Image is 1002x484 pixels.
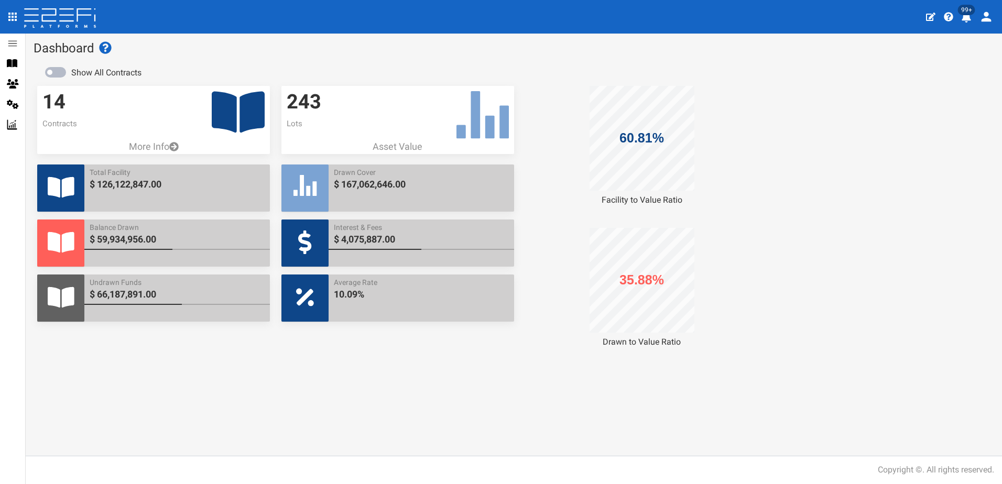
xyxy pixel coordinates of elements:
[90,277,265,288] span: Undrawn Funds
[90,288,265,301] span: $ 66,187,891.00
[526,194,758,206] div: Facility to Value Ratio
[334,167,509,178] span: Drawn Cover
[90,233,265,246] span: $ 59,934,956.00
[334,178,509,191] span: $ 167,062,646.00
[90,222,265,233] span: Balance Drawn
[287,118,509,129] p: Lots
[90,167,265,178] span: Total Facility
[90,178,265,191] span: $ 126,122,847.00
[42,91,265,113] h3: 14
[71,67,141,79] label: Show All Contracts
[526,336,758,348] div: Drawn to Value Ratio
[34,41,994,55] h1: Dashboard
[878,464,994,476] div: Copyright ©. All rights reserved.
[287,91,509,113] h3: 243
[334,277,509,288] span: Average Rate
[334,288,509,301] span: 10.09%
[37,140,270,153] a: More Info
[281,140,514,153] p: Asset Value
[42,118,265,129] p: Contracts
[334,233,509,246] span: $ 4,075,887.00
[334,222,509,233] span: Interest & Fees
